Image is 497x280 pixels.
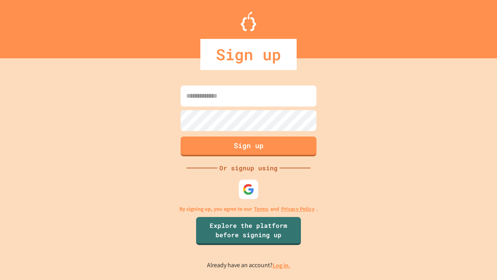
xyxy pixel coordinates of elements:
[273,261,290,269] a: Log in.
[196,217,301,245] a: Explore the platform before signing up
[181,136,316,156] button: Sign up
[281,205,315,213] a: Privacy Policy
[179,205,318,213] p: By signing up, you agree to our and .
[254,205,268,213] a: Terms
[217,163,280,173] div: Or signup using
[243,184,254,195] img: google-icon.svg
[207,261,290,270] p: Already have an account?
[200,39,297,70] div: Sign up
[241,12,256,31] img: Logo.svg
